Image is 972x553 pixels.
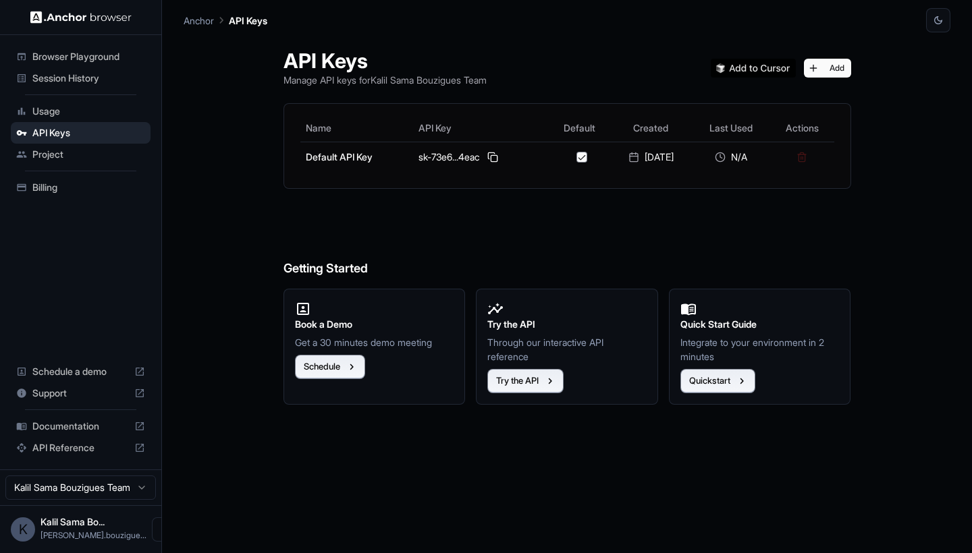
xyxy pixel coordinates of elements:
span: API Reference [32,441,129,455]
span: Billing [32,181,145,194]
span: Session History [32,71,145,85]
img: Anchor Logo [30,11,132,24]
span: Documentation [32,419,129,433]
div: Browser Playground [11,46,151,67]
button: Open menu [152,517,176,542]
div: sk-73e6...4eac [418,149,543,165]
div: API Reference [11,437,151,459]
p: Through our interactive API reference [487,335,647,363]
span: Kalil Sama Bouzigues [40,516,105,527]
span: kalil.bouzigues@gmail.com [40,530,146,540]
span: Browser Playground [32,50,145,63]
span: Support [32,386,129,400]
span: Usage [32,105,145,118]
div: [DATE] [616,150,686,164]
p: Manage API keys for Kalil Sama Bouzigues Team [283,73,487,87]
h2: Try the API [487,317,647,332]
h1: API Keys [283,49,487,73]
span: Project [32,148,145,161]
button: Quickstart [680,369,755,393]
nav: breadcrumb [184,13,267,28]
td: Default API Key [300,142,413,172]
p: Get a 30 minutes demo meeting [295,335,454,349]
button: Try the API [487,369,564,393]
div: API Keys [11,122,151,144]
div: Session History [11,67,151,89]
button: Copy API key [485,149,501,165]
p: Integrate to your environment in 2 minutes [680,335,840,363]
h6: Getting Started [283,205,851,279]
th: Default [548,115,610,142]
p: API Keys [229,13,267,28]
div: Usage [11,100,151,122]
h2: Book a Demo [295,317,454,332]
p: Anchor [184,13,214,28]
button: Schedule [295,355,365,379]
div: Documentation [11,415,151,437]
div: Project [11,144,151,165]
span: Schedule a demo [32,365,129,378]
div: K [11,517,35,542]
th: Last Used [692,115,770,142]
button: Add [804,59,851,78]
th: Created [610,115,692,142]
th: API Key [413,115,549,142]
span: API Keys [32,126,145,140]
h2: Quick Start Guide [680,317,840,332]
div: Billing [11,177,151,198]
div: Schedule a demo [11,361,151,382]
th: Name [300,115,413,142]
th: Actions [770,115,834,142]
div: N/A [697,150,765,164]
img: Add anchorbrowser MCP server to Cursor [711,59,796,78]
div: Support [11,382,151,404]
